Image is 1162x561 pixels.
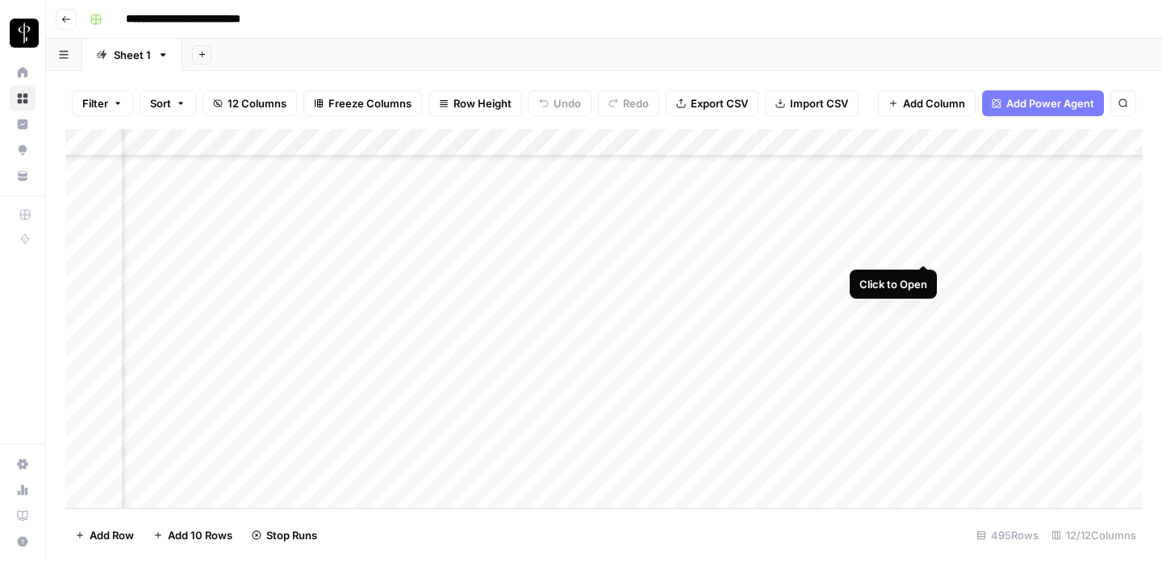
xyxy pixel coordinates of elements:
[242,522,327,548] button: Stop Runs
[10,163,36,189] a: Your Data
[65,522,144,548] button: Add Row
[903,95,965,111] span: Add Column
[72,90,133,116] button: Filter
[10,137,36,163] a: Opportunities
[328,95,412,111] span: Freeze Columns
[10,503,36,529] a: Learning Hub
[90,527,134,543] span: Add Row
[598,90,659,116] button: Redo
[303,90,422,116] button: Freeze Columns
[10,451,36,477] a: Settings
[266,527,317,543] span: Stop Runs
[10,60,36,86] a: Home
[144,522,242,548] button: Add 10 Rows
[150,95,171,111] span: Sort
[140,90,196,116] button: Sort
[10,19,39,48] img: LP Production Workloads Logo
[10,529,36,555] button: Help + Support
[790,95,848,111] span: Import CSV
[10,86,36,111] a: Browse
[623,95,649,111] span: Redo
[114,47,151,63] div: Sheet 1
[10,477,36,503] a: Usage
[691,95,748,111] span: Export CSV
[228,95,286,111] span: 12 Columns
[666,90,759,116] button: Export CSV
[10,111,36,137] a: Insights
[970,522,1045,548] div: 495 Rows
[82,39,182,71] a: Sheet 1
[203,90,297,116] button: 12 Columns
[982,90,1104,116] button: Add Power Agent
[1006,95,1094,111] span: Add Power Agent
[859,276,927,292] div: Click to Open
[168,527,232,543] span: Add 10 Rows
[1045,522,1143,548] div: 12/12 Columns
[82,95,108,111] span: Filter
[765,90,859,116] button: Import CSV
[554,95,581,111] span: Undo
[10,13,36,53] button: Workspace: LP Production Workloads
[878,90,976,116] button: Add Column
[454,95,512,111] span: Row Height
[428,90,522,116] button: Row Height
[529,90,591,116] button: Undo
